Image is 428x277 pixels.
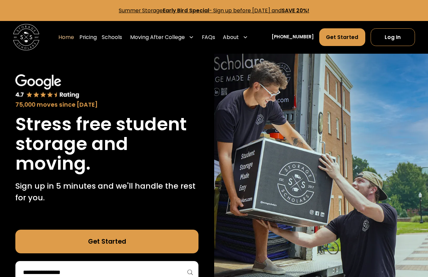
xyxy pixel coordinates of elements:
[15,100,198,109] div: 75,000 moves since [DATE]
[163,7,209,14] strong: Early Bird Special
[220,28,251,46] div: About
[15,114,198,174] h1: Stress free student storage and moving.
[13,24,39,50] img: Storage Scholars main logo
[371,28,415,46] a: Log In
[102,28,122,46] a: Schools
[319,28,365,46] a: Get Started
[119,7,309,14] a: Summer StorageEarly Bird Special- Sign up before [DATE] andSAVE 20%!
[272,34,314,41] a: [PHONE_NUMBER]
[79,28,97,46] a: Pricing
[15,180,198,204] p: Sign up in 5 minutes and we'll handle the rest for you.
[127,28,196,46] div: Moving After College
[15,74,79,99] img: Google 4.7 star rating
[282,7,309,14] strong: SAVE 20%!
[202,28,215,46] a: FAQs
[223,33,239,41] div: About
[130,33,185,41] div: Moving After College
[13,24,39,50] a: home
[58,28,74,46] a: Home
[15,230,198,253] a: Get Started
